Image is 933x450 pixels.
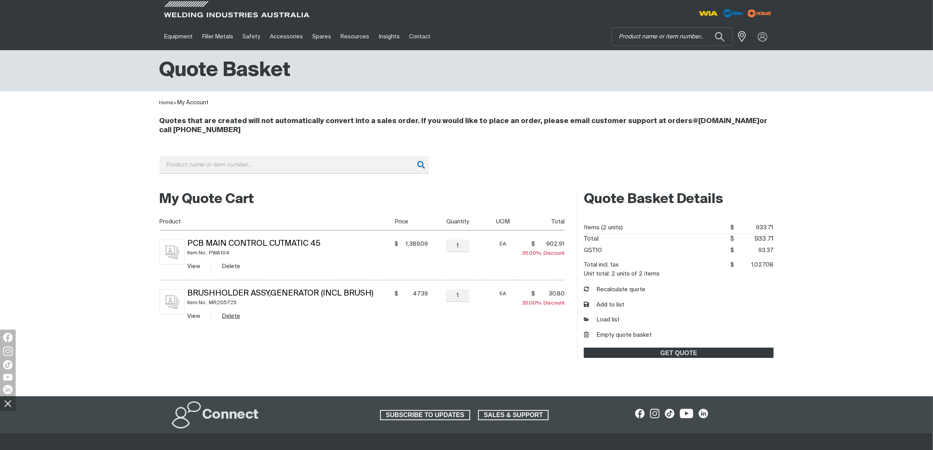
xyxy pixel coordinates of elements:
th: Product [159,213,392,230]
div: Product or group for quick order [159,156,774,185]
span: $ [531,290,535,298]
span: $ [730,262,734,268]
span: 93.37 [734,245,774,256]
span: $ [730,236,734,242]
dt: Items (2 units) [584,222,623,234]
span: SUBSCRIBE TO UPDATES [381,410,469,420]
th: Total [519,213,565,230]
button: Empty quote basket [584,331,652,340]
span: $ [531,240,535,248]
h2: Quote Basket Details [584,191,774,208]
h4: Quotes that are created will not automatically convert into a sales order. If you would like to p... [159,117,774,135]
span: Discount [522,251,565,256]
span: $ [395,290,398,298]
button: Add to list [584,301,624,310]
img: miller [745,7,774,19]
a: Spares [308,23,336,50]
button: Delete Brushholder Assy,Generator (Incl Brush) [222,312,240,321]
nav: Main [159,23,620,50]
img: No image for this product [159,240,185,265]
div: Item No.: MR205725 [187,298,392,307]
span: Discount [522,301,565,306]
span: $ [730,247,734,253]
span: $ [730,225,734,230]
a: SUBSCRIBE TO UPDATES [380,410,470,420]
div: EA [487,289,519,298]
a: Load list [584,316,620,325]
span: GET QUOTE [585,348,773,358]
span: > [174,100,177,105]
th: Quantity [428,213,484,230]
a: Equipment [159,23,197,50]
img: Instagram [3,347,13,356]
h2: Connect [203,406,259,424]
span: 933.71 [734,222,774,234]
th: Price [392,213,428,230]
th: UOM [484,213,519,230]
a: @[DOMAIN_NAME] [693,118,760,125]
input: Product name or item number... [159,156,429,174]
img: TikTok [3,360,13,370]
input: Product name or item number... [612,28,732,45]
a: Insights [374,23,404,50]
dt: Total [584,234,599,245]
img: LinkedIn [3,385,13,394]
button: Search products [707,27,733,46]
img: YouTube [3,374,13,381]
a: Brushholder Assy,Generator (Incl Brush) [187,290,373,298]
dt: GST10 [584,245,602,256]
a: View PCB Main Control Cutmatic 45 [187,263,200,269]
a: SALES & SUPPORT [478,410,549,420]
span: 902.91 [537,240,565,248]
dt: Total incl. tax [584,259,619,271]
img: Facebook [3,333,13,342]
span: 1,027.08 [734,259,774,271]
a: PCB Main Control Cutmatic 45 [187,240,321,248]
button: Delete PCB Main Control Cutmatic 45 [222,262,240,271]
span: 30.80 [537,290,565,298]
a: Filler Metals [197,23,238,50]
a: Resources [336,23,374,50]
span: 35.00% [522,251,543,256]
span: $ [395,240,398,248]
h2: My Quote Cart [159,191,565,208]
a: Contact [404,23,435,50]
a: My Account [177,100,209,105]
span: 35.00% [522,301,543,306]
a: Accessories [265,23,308,50]
span: 933.71 [734,234,774,245]
a: GET QUOTE [584,348,774,358]
a: Home [159,100,174,105]
span: 47.39 [400,290,428,298]
img: No image for this product [159,289,185,314]
h1: Quote Basket [159,58,291,83]
div: Item No.: PWA104 [187,249,392,258]
dt: Unit total: 2 units of 2 items [584,271,659,277]
button: Recalculate quote [584,285,645,294]
a: Safety [238,23,265,50]
span: 1,389.09 [400,240,428,248]
div: EA [487,240,519,249]
img: hide socials [1,397,14,410]
span: SALES & SUPPORT [479,410,548,420]
a: View Brushholder Assy,Generator (Incl Brush) [187,313,200,319]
